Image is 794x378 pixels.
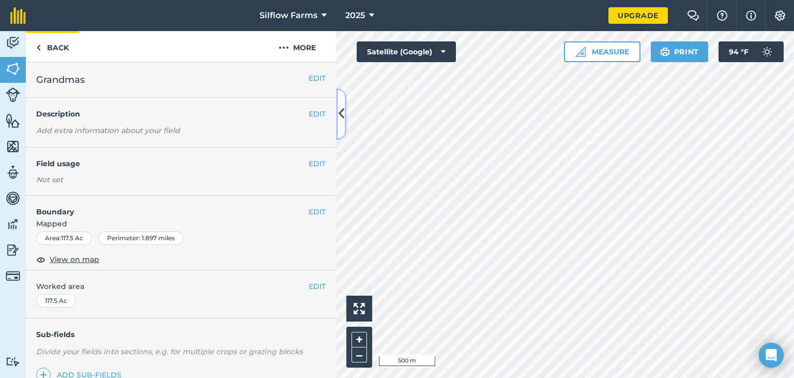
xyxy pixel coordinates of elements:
[309,108,326,120] button: EDIT
[608,7,668,24] a: Upgrade
[774,10,786,21] img: A cog icon
[309,158,326,169] button: EDIT
[10,7,26,24] img: fieldmargin Logo
[345,9,365,22] span: 2025
[36,126,180,135] em: Add extra information about your field
[6,165,20,180] img: svg+xml;base64,PD94bWwgdmVyc2lvbj0iMS4wIiBlbmNvZGluZz0idXRmLTgiPz4KPCEtLSBHZW5lcmF0b3I6IEFkb2JlIE...
[354,303,365,314] img: Four arrows, one pointing top left, one top right, one bottom right and the last bottom left
[651,41,709,62] button: Print
[719,41,784,62] button: 94 °F
[36,72,85,87] span: Grandmas
[98,231,184,245] div: Perimeter : 1.897 miles
[564,41,640,62] button: Measure
[309,281,326,292] button: EDIT
[716,10,728,21] img: A question mark icon
[36,41,41,54] img: svg+xml;base64,PHN2ZyB4bWxucz0iaHR0cDovL3d3dy53My5vcmcvMjAwMC9zdmciIHdpZHRoPSI5IiBoZWlnaHQ9IjI0Ii...
[309,72,326,84] button: EDIT
[36,253,45,266] img: svg+xml;base64,PHN2ZyB4bWxucz0iaHR0cDovL3d3dy53My5vcmcvMjAwMC9zdmciIHdpZHRoPSIxOCIgaGVpZ2h0PSIyNC...
[6,88,20,102] img: svg+xml;base64,PD94bWwgdmVyc2lvbj0iMS4wIiBlbmNvZGluZz0idXRmLTgiPz4KPCEtLSBHZW5lcmF0b3I6IEFkb2JlIE...
[6,113,20,128] img: svg+xml;base64,PHN2ZyB4bWxucz0iaHR0cDovL3d3dy53My5vcmcvMjAwMC9zdmciIHdpZHRoPSI1NiIgaGVpZ2h0PSI2MC...
[6,216,20,232] img: svg+xml;base64,PD94bWwgdmVyc2lvbj0iMS4wIiBlbmNvZGluZz0idXRmLTgiPz4KPCEtLSBHZW5lcmF0b3I6IEFkb2JlIE...
[6,269,20,283] img: svg+xml;base64,PD94bWwgdmVyc2lvbj0iMS4wIiBlbmNvZGluZz0idXRmLTgiPz4KPCEtLSBHZW5lcmF0b3I6IEFkb2JlIE...
[357,41,456,62] button: Satellite (Google)
[26,329,336,340] h4: Sub-fields
[36,253,99,266] button: View on map
[6,357,20,367] img: svg+xml;base64,PD94bWwgdmVyc2lvbj0iMS4wIiBlbmNvZGluZz0idXRmLTgiPz4KPCEtLSBHZW5lcmF0b3I6IEFkb2JlIE...
[352,347,367,362] button: –
[258,31,336,62] button: More
[352,332,367,347] button: +
[36,294,76,308] div: 117.5 Ac
[757,41,777,62] img: svg+xml;base64,PD94bWwgdmVyc2lvbj0iMS4wIiBlbmNvZGluZz0idXRmLTgiPz4KPCEtLSBHZW5lcmF0b3I6IEFkb2JlIE...
[36,175,326,185] div: Not set
[6,139,20,154] img: svg+xml;base64,PHN2ZyB4bWxucz0iaHR0cDovL3d3dy53My5vcmcvMjAwMC9zdmciIHdpZHRoPSI1NiIgaGVpZ2h0PSI2MC...
[26,196,309,217] h4: Boundary
[36,231,92,245] div: Area : 117.5 Ac
[6,242,20,258] img: svg+xml;base64,PD94bWwgdmVyc2lvbj0iMS4wIiBlbmNvZGluZz0idXRmLTgiPz4KPCEtLSBHZW5lcmF0b3I6IEFkb2JlIE...
[26,218,336,229] span: Mapped
[26,31,79,62] a: Back
[759,343,784,368] div: Open Intercom Messenger
[259,9,317,22] span: Silflow Farms
[36,158,309,169] h4: Field usage
[575,47,586,57] img: Ruler icon
[279,41,289,54] img: svg+xml;base64,PHN2ZyB4bWxucz0iaHR0cDovL3d3dy53My5vcmcvMjAwMC9zdmciIHdpZHRoPSIyMCIgaGVpZ2h0PSIyNC...
[746,9,756,22] img: svg+xml;base64,PHN2ZyB4bWxucz0iaHR0cDovL3d3dy53My5vcmcvMjAwMC9zdmciIHdpZHRoPSIxNyIgaGVpZ2h0PSIxNy...
[36,281,326,292] span: Worked area
[687,10,699,21] img: Two speech bubbles overlapping with the left bubble in the forefront
[6,191,20,206] img: svg+xml;base64,PD94bWwgdmVyc2lvbj0iMS4wIiBlbmNvZGluZz0idXRmLTgiPz4KPCEtLSBHZW5lcmF0b3I6IEFkb2JlIE...
[50,254,99,265] span: View on map
[660,46,670,58] img: svg+xml;base64,PHN2ZyB4bWxucz0iaHR0cDovL3d3dy53My5vcmcvMjAwMC9zdmciIHdpZHRoPSIxOSIgaGVpZ2h0PSIyNC...
[36,108,326,120] h4: Description
[6,61,20,77] img: svg+xml;base64,PHN2ZyB4bWxucz0iaHR0cDovL3d3dy53My5vcmcvMjAwMC9zdmciIHdpZHRoPSI1NiIgaGVpZ2h0PSI2MC...
[6,35,20,51] img: svg+xml;base64,PD94bWwgdmVyc2lvbj0iMS4wIiBlbmNvZGluZz0idXRmLTgiPz4KPCEtLSBHZW5lcmF0b3I6IEFkb2JlIE...
[309,206,326,217] button: EDIT
[729,41,749,62] span: 94 ° F
[36,347,303,356] em: Divide your fields into sections, e.g. for multiple crops or grazing blocks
